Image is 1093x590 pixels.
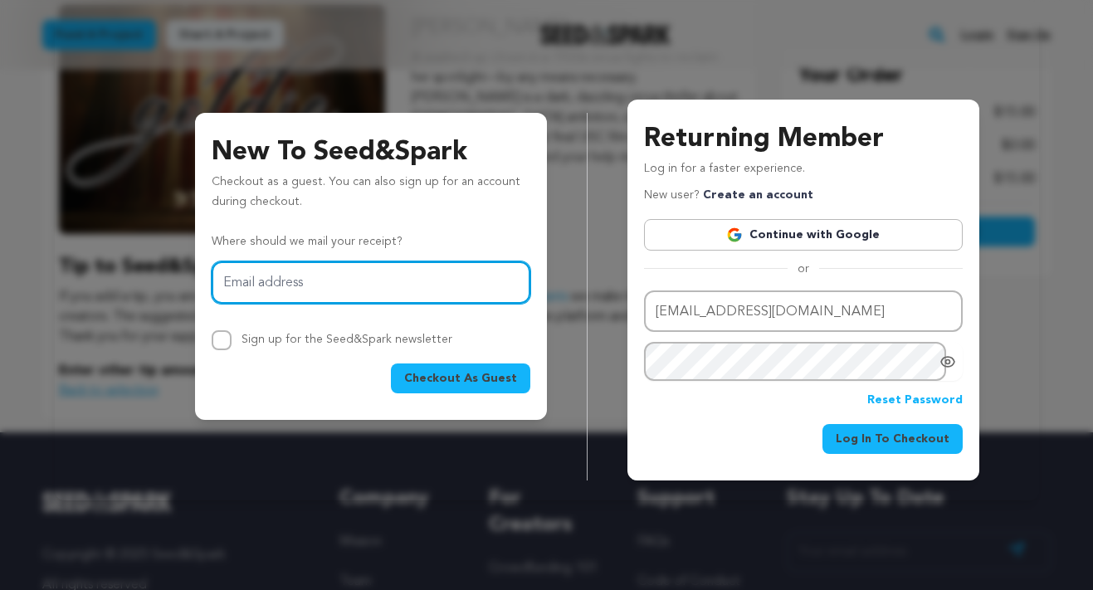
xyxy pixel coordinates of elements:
span: Checkout As Guest [404,370,517,387]
span: Log In To Checkout [836,431,949,447]
h3: New To Seed&Spark [212,133,530,173]
a: Show password as plain text. Warning: this will display your password on the screen. [939,354,956,370]
a: Continue with Google [644,219,963,251]
button: Checkout As Guest [391,363,530,393]
p: New user? [644,186,813,206]
a: Reset Password [867,391,963,411]
input: Email address [644,290,963,333]
input: Email address [212,261,530,304]
img: Google logo [726,227,743,243]
label: Sign up for the Seed&Spark newsletter [242,334,452,345]
span: or [788,261,819,277]
button: Log In To Checkout [822,424,963,454]
p: Log in for a faster experience. [644,159,963,186]
a: Create an account [703,189,813,201]
p: Checkout as a guest. You can also sign up for an account during checkout. [212,173,530,219]
p: Where should we mail your receipt? [212,232,530,252]
h3: Returning Member [644,119,963,159]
